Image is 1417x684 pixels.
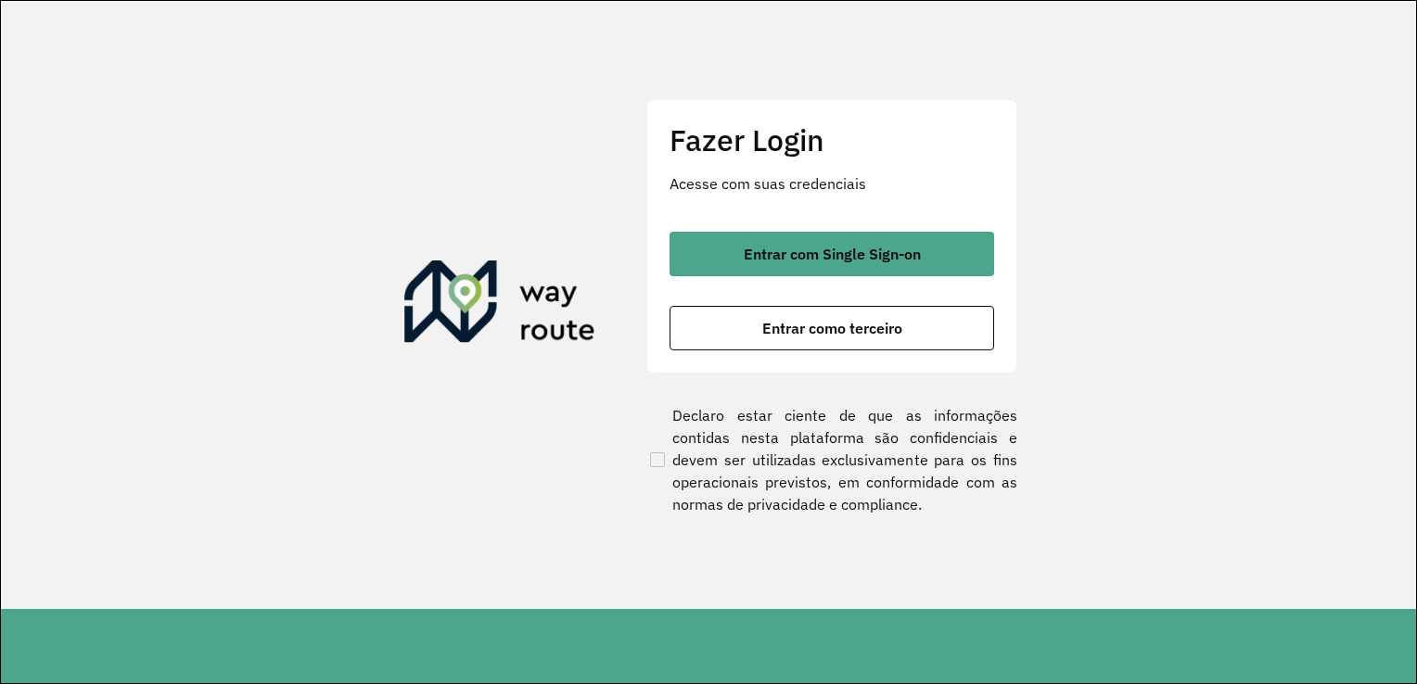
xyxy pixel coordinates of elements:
[670,172,994,195] p: Acesse com suas credenciais
[646,404,1017,515] label: Declaro estar ciente de que as informações contidas nesta plataforma são confidenciais e devem se...
[404,260,595,349] img: Roteirizador AmbevTech
[670,122,994,158] h2: Fazer Login
[762,321,902,336] span: Entrar como terceiro
[744,247,921,261] span: Entrar com Single Sign-on
[670,232,994,276] button: button
[670,306,994,350] button: button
